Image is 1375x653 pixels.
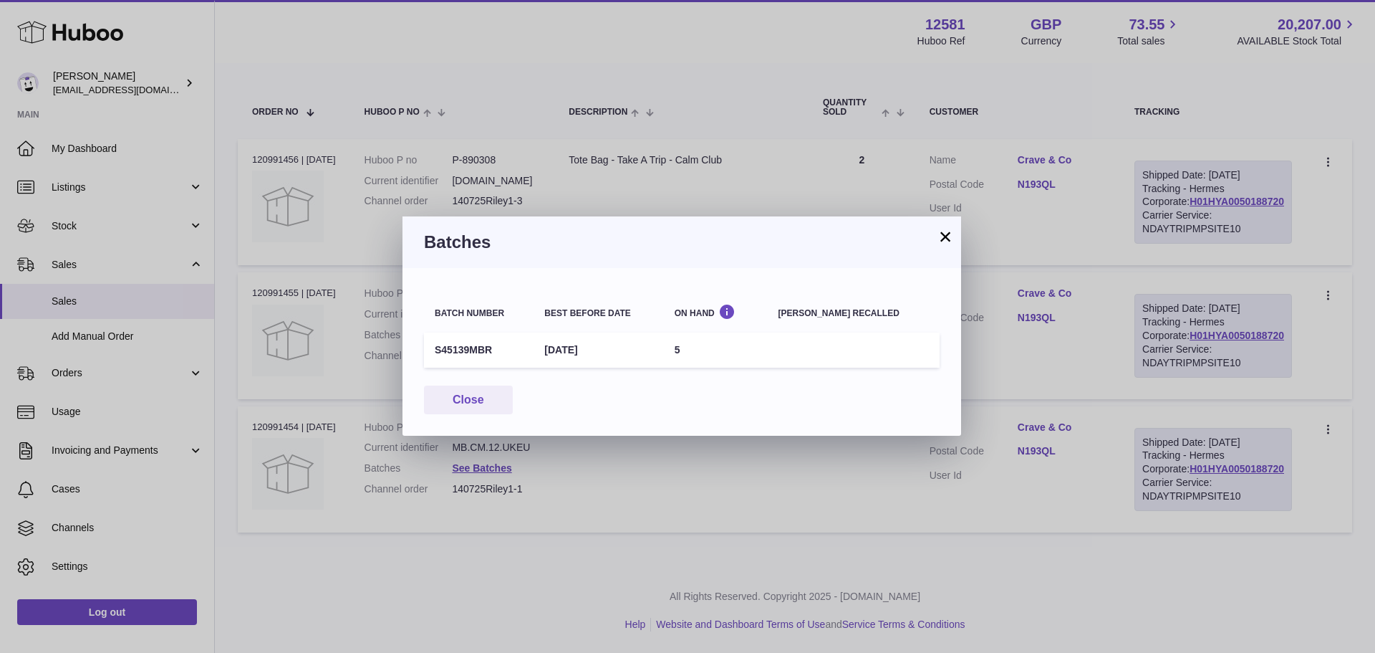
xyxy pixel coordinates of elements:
td: S45139MBR [424,333,534,368]
div: On Hand [675,304,757,318]
td: 5 [664,333,768,368]
button: Close [424,386,513,415]
h3: Batches [424,231,940,254]
td: [DATE] [534,333,663,368]
button: × [937,228,954,245]
div: [PERSON_NAME] recalled [778,309,929,318]
div: Batch number [435,309,523,318]
div: Best before date [544,309,652,318]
